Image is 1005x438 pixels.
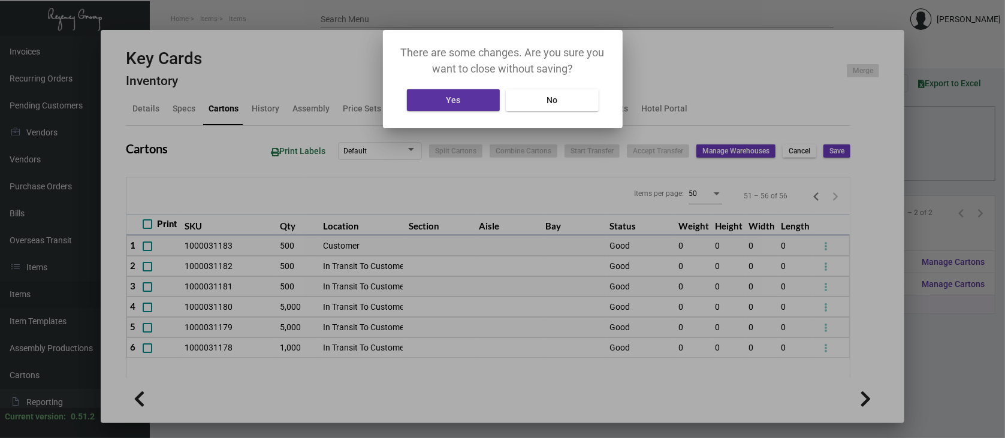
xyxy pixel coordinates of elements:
[71,410,95,423] div: 0.51.2
[506,89,599,111] button: No
[5,410,66,423] div: Current version:
[407,89,500,111] button: Yes
[547,95,557,105] span: No
[446,95,460,105] span: Yes
[397,44,608,77] p: There are some changes. Are you sure you want to close without saving?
